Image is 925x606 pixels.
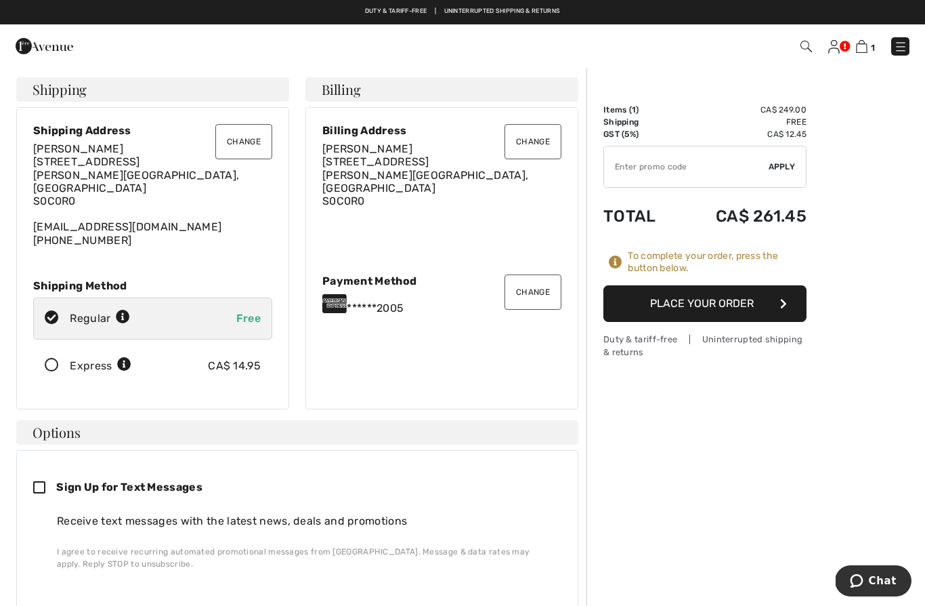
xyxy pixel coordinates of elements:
td: GST (5%) [603,128,678,140]
span: [PERSON_NAME] [33,142,123,155]
div: Express [70,358,131,374]
span: Billing [322,83,360,96]
td: Total [603,193,678,239]
button: Change [504,275,561,310]
div: Billing Address [322,124,561,137]
div: To complete your order, press the button below. [628,250,806,275]
div: Shipping Address [33,124,272,137]
div: CA$ 14.95 [208,358,261,374]
td: Items ( ) [603,104,678,116]
span: Free [236,312,261,325]
span: [PERSON_NAME] [322,142,412,155]
td: Shipping [603,116,678,128]
td: CA$ 249.00 [678,104,806,116]
span: 1 [632,105,636,115]
span: [STREET_ADDRESS] [PERSON_NAME][GEOGRAPHIC_DATA], [GEOGRAPHIC_DATA] S0C0R0 [33,155,239,207]
a: [PHONE_NUMBER] [33,234,131,247]
button: Change [215,124,272,159]
span: [STREET_ADDRESS] [PERSON_NAME][GEOGRAPHIC_DATA], [GEOGRAPHIC_DATA] S0C0R0 [322,155,528,207]
a: 1 [856,38,875,54]
img: Menu [894,40,907,54]
div: I agree to receive recurring automated promotional messages from [GEOGRAPHIC_DATA]. Message & dat... [57,546,551,570]
span: Sign Up for Text Messages [56,481,202,493]
div: Shipping Method [33,279,272,292]
a: 1ère Avenue [16,39,73,52]
img: Search [800,41,812,52]
button: Place Your Order [603,285,806,322]
div: Receive text messages with the latest news, deals and promotions [57,513,551,529]
div: [EMAIL_ADDRESS][DOMAIN_NAME] [33,142,272,247]
span: 1 [871,43,875,53]
td: CA$ 261.45 [678,193,806,239]
img: My Info [828,40,840,54]
span: Apply [769,161,796,173]
td: CA$ 12.45 [678,128,806,140]
button: Change [504,124,561,159]
span: Shipping [33,83,87,96]
iframe: Opens a widget where you can chat to one of our agents [836,565,911,599]
input: Promo code [604,146,769,187]
img: 1ère Avenue [16,33,73,60]
div: Payment Method [322,275,561,287]
div: Regular [70,310,130,327]
td: Free [678,116,806,128]
img: Shopping Bag [856,40,867,53]
h4: Options [16,420,578,445]
div: Duty & tariff-free | Uninterrupted shipping & returns [603,333,806,359]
